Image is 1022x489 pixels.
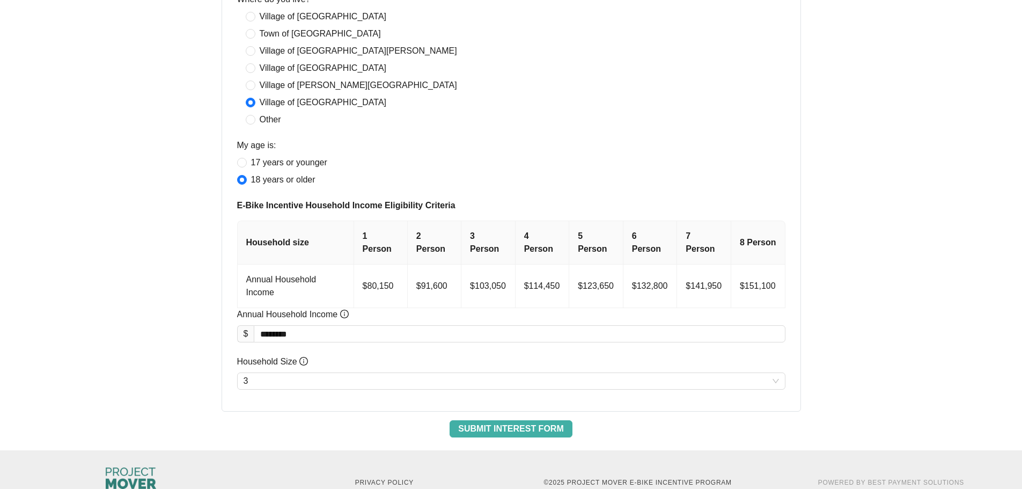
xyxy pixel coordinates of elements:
img: Columbus City Council [106,468,156,489]
span: Other [255,113,285,126]
th: 4 Person [516,221,570,265]
span: Village of [GEOGRAPHIC_DATA] [255,10,391,23]
span: 17 years or younger [247,156,332,169]
span: 18 years or older [247,173,320,186]
span: info-circle [299,357,308,366]
th: 8 Person [731,221,785,265]
a: Powered By Best Payment Solutions [818,479,964,486]
th: Household size [238,221,354,265]
span: Household Size [237,355,308,368]
td: $103,050 [461,265,516,308]
span: 3 [244,373,779,389]
label: My age is: [237,139,276,152]
span: Town of [GEOGRAPHIC_DATA] [255,27,385,40]
td: $80,150 [354,265,408,308]
span: E-Bike Incentive Household Income Eligibility Criteria [237,199,785,212]
th: 3 Person [461,221,516,265]
span: Village of [PERSON_NAME][GEOGRAPHIC_DATA] [255,79,461,92]
th: 5 Person [569,221,623,265]
span: Annual Household Income [237,308,349,321]
div: $ [237,325,254,342]
td: $123,650 [569,265,623,308]
span: info-circle [340,310,349,318]
span: Village of [GEOGRAPHIC_DATA] [255,62,391,75]
td: $91,600 [408,265,461,308]
th: 7 Person [677,221,731,265]
th: 1 Person [354,221,408,265]
span: Village of [GEOGRAPHIC_DATA][PERSON_NAME] [255,45,461,57]
th: 6 Person [623,221,678,265]
span: Village of [GEOGRAPHIC_DATA] [255,96,391,109]
span: Submit Interest Form [458,422,563,435]
td: $132,800 [623,265,678,308]
button: Submit Interest Form [450,420,572,437]
td: Annual Household Income [238,265,354,308]
td: $114,450 [516,265,570,308]
th: 2 Person [408,221,461,265]
p: © 2025 Project MOVER E-Bike Incentive Program [518,478,758,487]
a: Privacy Policy [355,479,414,486]
td: $151,100 [731,265,785,308]
td: $141,950 [677,265,731,308]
